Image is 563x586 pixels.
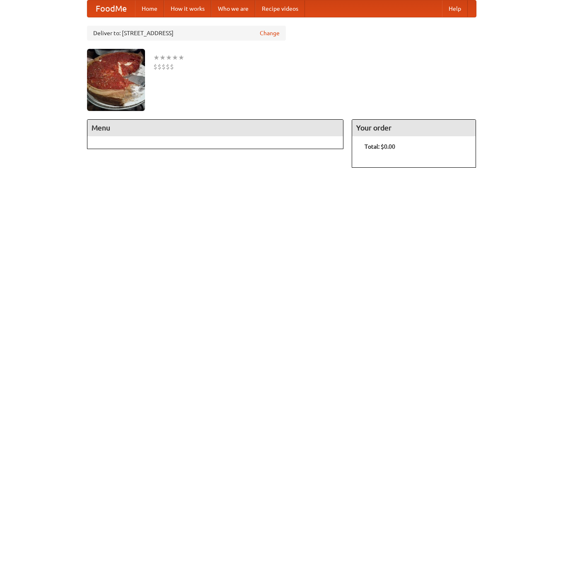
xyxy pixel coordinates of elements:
h4: Your order [352,120,476,136]
li: $ [162,62,166,71]
h4: Menu [87,120,343,136]
b: Total: $0.00 [365,143,395,150]
a: Help [442,0,468,17]
li: ★ [178,53,184,62]
li: ★ [172,53,178,62]
a: Change [260,29,280,37]
a: Home [135,0,164,17]
a: FoodMe [87,0,135,17]
li: $ [153,62,157,71]
li: ★ [166,53,172,62]
li: $ [157,62,162,71]
div: Deliver to: [STREET_ADDRESS] [87,26,286,41]
li: $ [170,62,174,71]
li: ★ [153,53,159,62]
a: Recipe videos [255,0,305,17]
li: ★ [159,53,166,62]
a: Who we are [211,0,255,17]
img: angular.jpg [87,49,145,111]
li: $ [166,62,170,71]
a: How it works [164,0,211,17]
